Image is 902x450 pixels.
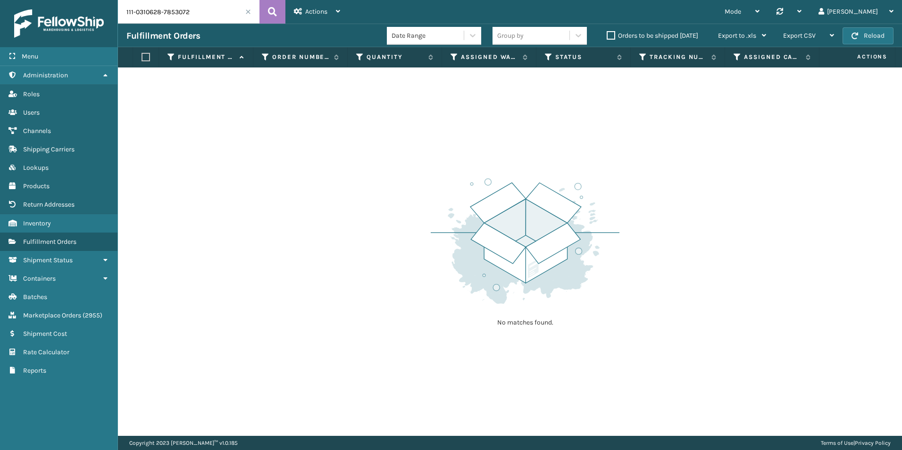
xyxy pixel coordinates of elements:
span: Return Addresses [23,200,75,208]
span: Export to .xls [718,32,756,40]
a: Privacy Policy [855,440,891,446]
span: Marketplace Orders [23,311,81,319]
h3: Fulfillment Orders [126,30,200,42]
span: Containers [23,275,56,283]
label: Order Number [272,53,329,61]
span: Users [23,108,40,117]
span: Lookups [23,164,49,172]
span: Administration [23,71,68,79]
label: Status [555,53,612,61]
span: Channels [23,127,51,135]
button: Reload [843,27,894,44]
span: Shipment Cost [23,330,67,338]
label: Assigned Warehouse [461,53,518,61]
div: Date Range [392,31,465,41]
p: Copyright 2023 [PERSON_NAME]™ v 1.0.185 [129,436,238,450]
span: Products [23,182,50,190]
span: Menu [22,52,38,60]
span: Actions [305,8,327,16]
div: | [821,436,891,450]
label: Tracking Number [650,53,707,61]
a: Terms of Use [821,440,853,446]
img: logo [14,9,104,38]
span: Export CSV [783,32,816,40]
span: Batches [23,293,47,301]
span: Rate Calculator [23,348,69,356]
span: Shipping Carriers [23,145,75,153]
label: Quantity [367,53,424,61]
label: Fulfillment Order Id [178,53,235,61]
span: Mode [725,8,741,16]
span: Fulfillment Orders [23,238,76,246]
span: Reports [23,367,46,375]
span: Actions [827,49,893,65]
label: Assigned Carrier Service [744,53,801,61]
span: Roles [23,90,40,98]
span: Inventory [23,219,51,227]
div: Group by [497,31,524,41]
span: ( 2955 ) [83,311,102,319]
span: Shipment Status [23,256,73,264]
label: Orders to be shipped [DATE] [607,32,698,40]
